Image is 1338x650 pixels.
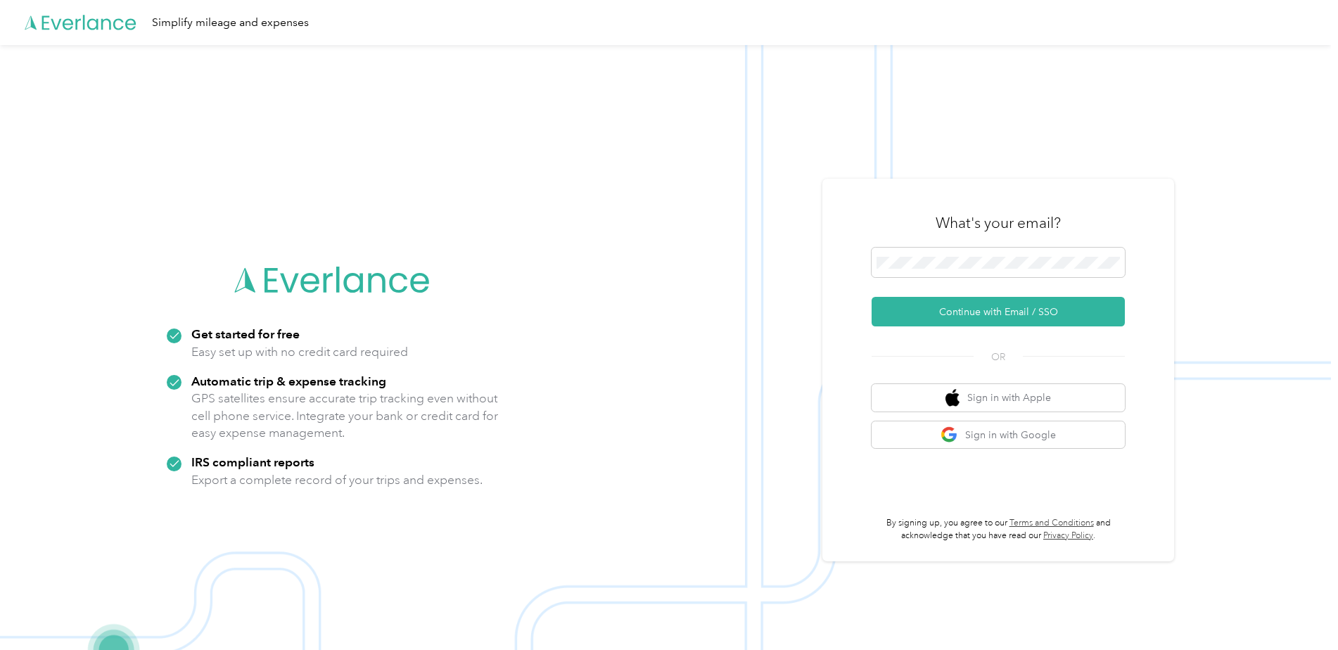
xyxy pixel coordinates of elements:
a: Privacy Policy [1043,530,1093,541]
img: google logo [941,426,958,444]
h3: What's your email? [936,213,1061,233]
span: OR [974,350,1023,364]
button: google logoSign in with Google [872,421,1125,449]
p: Export a complete record of your trips and expenses. [191,471,483,489]
button: apple logoSign in with Apple [872,384,1125,412]
strong: Automatic trip & expense tracking [191,374,386,388]
p: GPS satellites ensure accurate trip tracking even without cell phone service. Integrate your bank... [191,390,499,442]
p: By signing up, you agree to our and acknowledge that you have read our . [872,517,1125,542]
div: Simplify mileage and expenses [152,14,309,32]
p: Easy set up with no credit card required [191,343,408,361]
iframe: Everlance-gr Chat Button Frame [1259,571,1338,650]
strong: IRS compliant reports [191,454,314,469]
img: apple logo [945,389,960,407]
a: Terms and Conditions [1009,518,1094,528]
button: Continue with Email / SSO [872,297,1125,326]
strong: Get started for free [191,326,300,341]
